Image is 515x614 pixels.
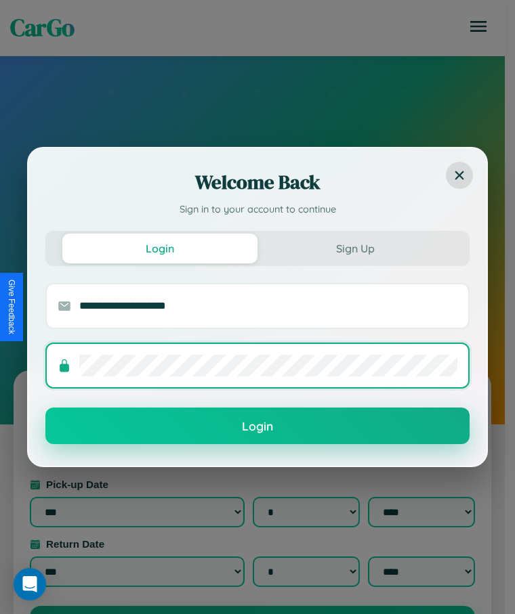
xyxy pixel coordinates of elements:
p: Sign in to your account to continue [45,202,470,217]
button: Login [62,234,257,263]
button: Sign Up [257,234,453,263]
div: Give Feedback [7,280,16,334]
h2: Welcome Back [45,169,470,196]
div: Open Intercom Messenger [14,568,46,600]
button: Login [45,408,470,444]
